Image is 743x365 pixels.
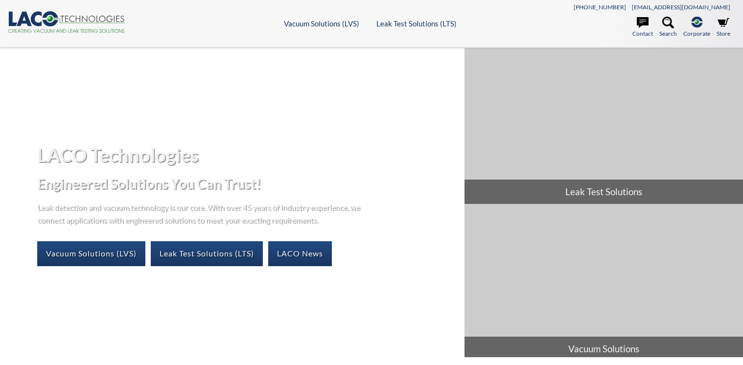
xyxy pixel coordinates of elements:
a: Store [717,17,730,38]
span: Vacuum Solutions [464,337,743,361]
a: Leak Test Solutions (LTS) [376,19,457,28]
a: Vacuum Solutions (LVS) [37,241,145,266]
a: Contact [632,17,653,38]
a: Leak Test Solutions (LTS) [151,241,263,266]
a: [PHONE_NUMBER] [574,3,626,11]
span: Leak Test Solutions [464,180,743,204]
a: Vacuum Solutions (LVS) [284,19,359,28]
a: LACO News [268,241,332,266]
span: Corporate [683,29,710,38]
a: Leak Test Solutions [464,48,743,204]
h1: LACO Technologies [37,143,457,167]
a: [EMAIL_ADDRESS][DOMAIN_NAME] [632,3,730,11]
a: Search [659,17,677,38]
p: Leak detection and vacuum technology is our core. With over 45 years of industry experience, we c... [37,201,365,226]
h2: Engineered Solutions You Can Trust! [37,175,457,193]
a: Vacuum Solutions [464,205,743,361]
